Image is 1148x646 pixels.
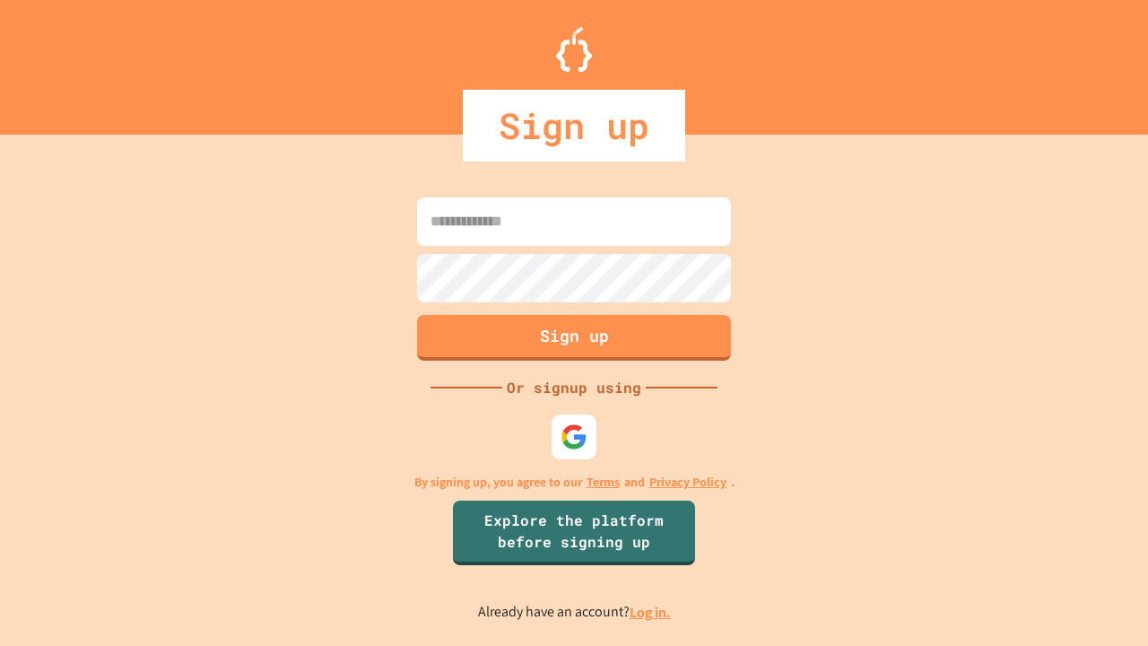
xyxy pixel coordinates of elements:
[453,501,695,565] a: Explore the platform before signing up
[630,603,671,622] a: Log in.
[587,473,620,492] a: Terms
[417,315,731,361] button: Sign up
[478,601,671,624] p: Already have an account?
[561,423,587,450] img: google-icon.svg
[463,90,685,161] div: Sign up
[556,27,592,72] img: Logo.svg
[649,473,726,492] a: Privacy Policy
[502,377,646,398] div: Or signup using
[414,473,735,492] p: By signing up, you agree to our and .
